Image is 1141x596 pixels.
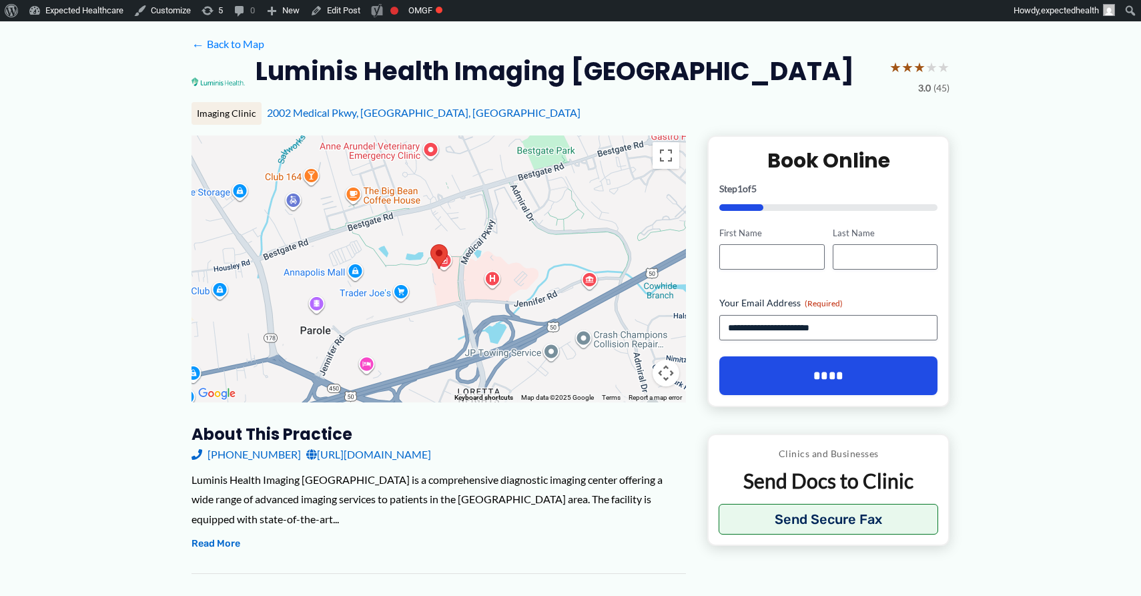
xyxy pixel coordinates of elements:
[918,79,931,97] span: 3.0
[719,227,824,240] label: First Name
[719,296,937,310] label: Your Email Address
[719,468,938,494] p: Send Docs to Clinic
[602,394,621,401] a: Terms
[719,147,937,174] h2: Book Online
[629,394,682,401] a: Report a map error
[925,55,937,79] span: ★
[192,424,686,444] h3: About this practice
[192,102,262,125] div: Imaging Clinic
[719,504,938,535] button: Send Secure Fax
[195,385,239,402] a: Open this area in Google Maps (opens a new window)
[454,393,513,402] button: Keyboard shortcuts
[719,445,938,463] p: Clinics and Businesses
[805,298,843,308] span: (Required)
[933,79,949,97] span: (45)
[751,183,757,194] span: 5
[737,183,743,194] span: 1
[195,385,239,402] img: Google
[192,34,264,54] a: ←Back to Map
[256,55,854,87] h2: Luminis Health Imaging [GEOGRAPHIC_DATA]
[521,394,594,401] span: Map data ©2025 Google
[1041,5,1099,15] span: expectedhealth
[192,38,204,51] span: ←
[192,470,686,529] div: Luminis Health Imaging [GEOGRAPHIC_DATA] is a comprehensive diagnostic imaging center offering a ...
[913,55,925,79] span: ★
[719,184,937,194] p: Step of
[192,536,240,552] button: Read More
[901,55,913,79] span: ★
[937,55,949,79] span: ★
[889,55,901,79] span: ★
[653,360,679,386] button: Map camera controls
[306,444,431,465] a: [URL][DOMAIN_NAME]
[192,444,301,465] a: [PHONE_NUMBER]
[833,227,937,240] label: Last Name
[390,7,398,15] div: Focus keyphrase not set
[653,142,679,169] button: Toggle fullscreen view
[267,106,581,119] a: 2002 Medical Pkwy, [GEOGRAPHIC_DATA], [GEOGRAPHIC_DATA]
